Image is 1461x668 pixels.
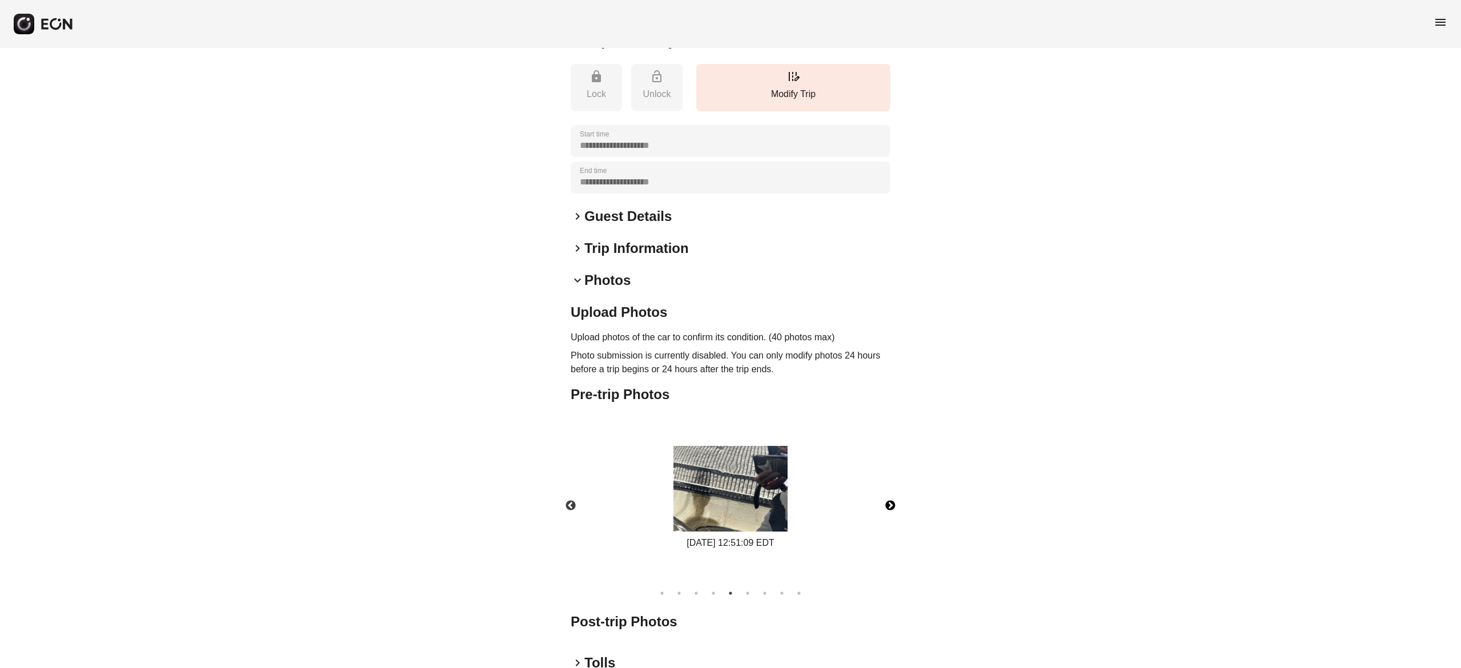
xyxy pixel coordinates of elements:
p: Photo submission is currently disabled. You can only modify photos 24 hours before a trip begins ... [571,349,890,376]
button: 6 [742,587,753,599]
button: 3 [691,587,702,599]
button: 8 [776,587,788,599]
p: Modify Trip [702,87,885,101]
span: keyboard_arrow_down [571,273,584,287]
button: 5 [725,587,736,599]
h2: Post-trip Photos [571,613,890,631]
button: 7 [759,587,770,599]
h2: Photos [584,271,631,289]
span: keyboard_arrow_right [571,242,584,255]
h2: Upload Photos [571,303,890,321]
button: Next [870,486,910,526]
button: 9 [793,587,805,599]
button: Previous [551,486,591,526]
span: edit_road [786,70,800,83]
div: [DATE] 12:51:09 EDT [673,536,788,550]
button: Modify Trip [696,64,890,111]
p: Upload photos of the car to confirm its condition. (40 photos max) [571,331,890,344]
span: menu [1434,15,1447,29]
h2: Pre-trip Photos [571,385,890,404]
h2: Trip Information [584,239,689,257]
button: 4 [708,587,719,599]
img: https://fastfleet.me/rails/active_storage/blobs/redirect/eyJfcmFpbHMiOnsibWVzc2FnZSI6IkJBaHBBK1Ev... [673,446,788,532]
h2: Guest Details [584,207,672,226]
button: 1 [656,587,668,599]
span: keyboard_arrow_right [571,210,584,223]
button: 2 [673,587,685,599]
